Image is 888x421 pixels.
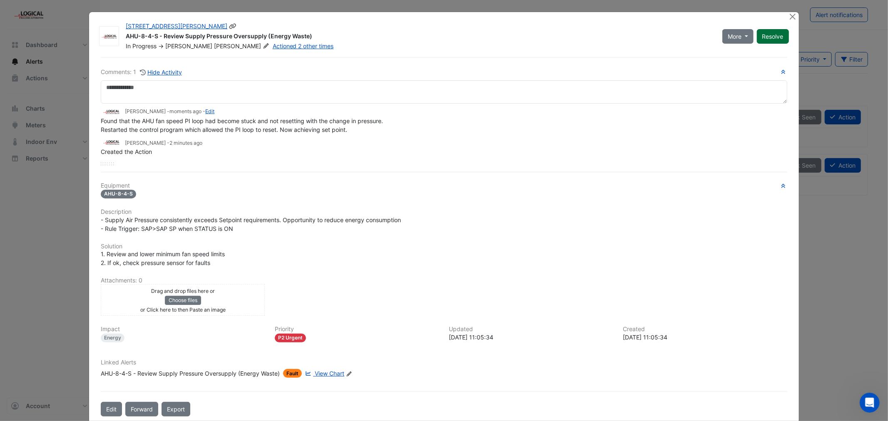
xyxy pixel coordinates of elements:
[101,67,182,77] div: Comments: 1
[101,243,787,250] h6: Solution
[99,32,119,41] img: Logical Building Automation
[315,370,344,377] span: View Chart
[275,326,439,333] h6: Priority
[165,296,201,305] button: Choose files
[126,32,712,42] div: AHU-8-4-S - Review Supply Pressure Oversupply (Energy Waste)
[101,334,124,342] div: Energy
[101,148,152,155] span: Created the Action
[101,216,401,232] span: - Supply Air Pressure consistently exceeds Setpoint requirements. Opportunity to reduce energy co...
[346,371,352,377] fa-icon: Edit Linked Alerts
[722,29,754,44] button: More
[140,307,226,313] small: or Click here to then Paste an image
[101,369,280,378] div: AHU-8-4-S - Review Supply Pressure Oversupply (Energy Waste)
[229,22,236,30] span: Copy link to clipboard
[126,42,157,50] span: In Progress
[205,108,214,114] a: Edit
[757,29,789,44] button: Resolve
[162,402,190,416] a: Export
[101,402,122,416] button: Edit
[623,326,787,333] h6: Created
[101,182,787,189] h6: Equipment
[623,333,787,342] div: [DATE] 11:05:34
[169,108,201,114] span: 2025-09-09 11:07:09
[125,402,158,416] button: Forward
[101,138,122,147] img: Logical Building Automation
[139,67,182,77] button: Hide Activity
[449,333,613,342] div: [DATE] 11:05:34
[151,288,215,294] small: Drag and drop files here or
[449,326,613,333] h6: Updated
[101,107,122,116] img: Logical Building Automation
[101,250,225,266] span: 1. Review and lower minimum fan speed limits 2. If ok, check pressure sensor for faults
[101,190,136,198] span: AHU-8-4-S
[214,42,271,50] span: [PERSON_NAME]
[126,22,227,30] a: [STREET_ADDRESS][PERSON_NAME]
[125,139,202,147] small: [PERSON_NAME] -
[101,359,787,366] h6: Linked Alerts
[273,42,334,50] a: Actioned 2 other times
[165,42,212,50] span: [PERSON_NAME]
[303,369,344,378] a: View Chart
[789,12,797,21] button: Close
[728,32,741,41] span: More
[101,277,787,284] h6: Attachments: 0
[158,42,164,50] span: ->
[283,369,302,378] span: Fault
[101,326,265,333] h6: Impact
[101,117,385,133] span: Found that the AHU fan speed PI loop had become stuck and not resetting with the change in pressu...
[101,208,787,215] h6: Description
[169,140,202,146] span: 2025-09-09 11:05:34
[275,334,306,342] div: P2 Urgent
[125,108,214,115] small: [PERSON_NAME] - -
[860,393,880,413] iframe: Intercom live chat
